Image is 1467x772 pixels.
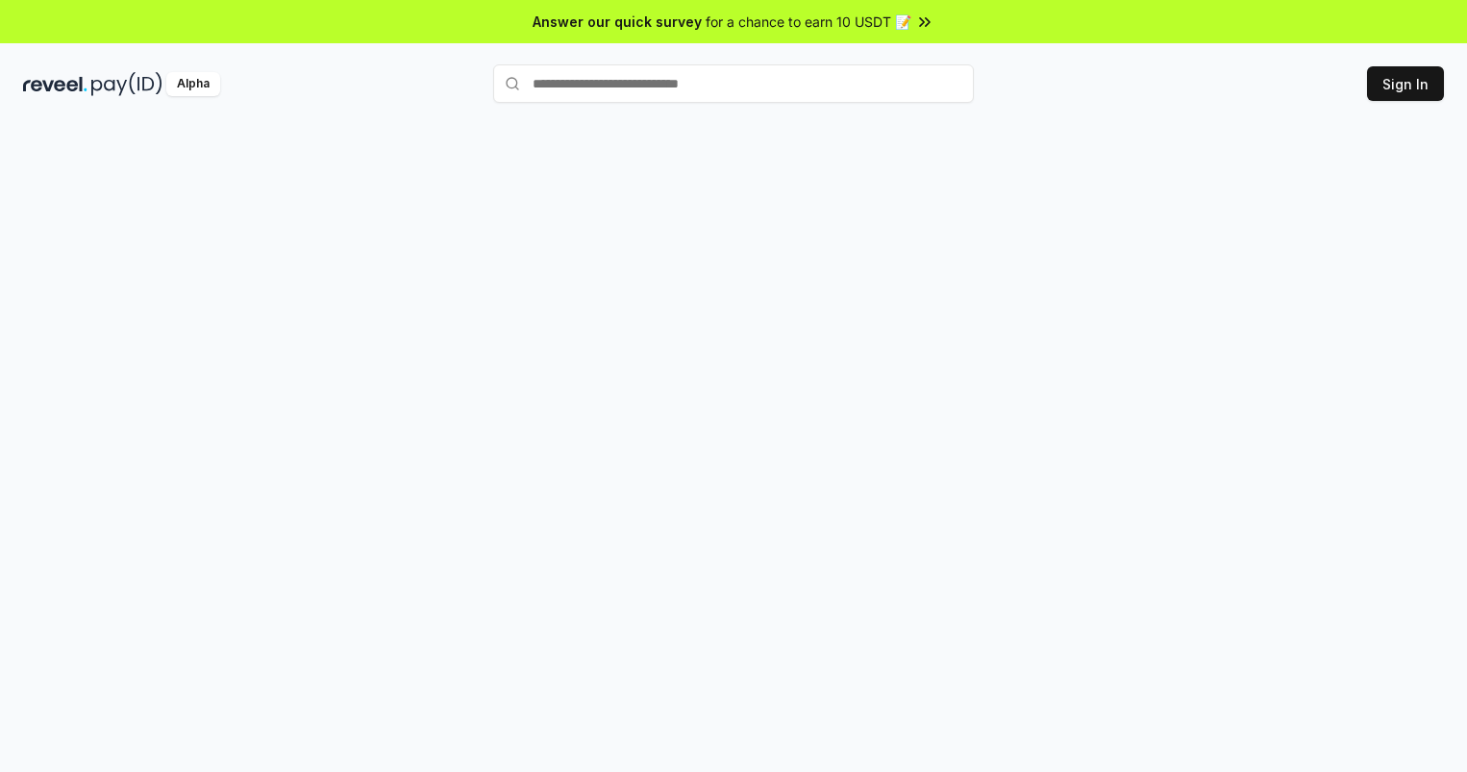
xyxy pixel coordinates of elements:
img: pay_id [91,72,162,96]
div: Alpha [166,72,220,96]
span: Answer our quick survey [533,12,702,32]
button: Sign In [1367,66,1444,101]
img: reveel_dark [23,72,87,96]
span: for a chance to earn 10 USDT 📝 [706,12,911,32]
